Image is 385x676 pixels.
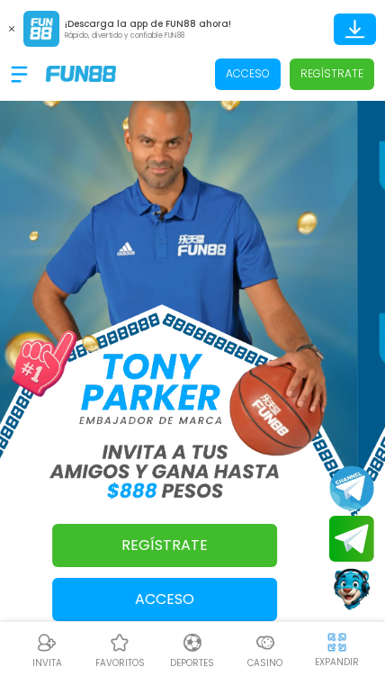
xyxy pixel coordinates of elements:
a: Regístrate [52,524,277,567]
img: Casino Favoritos [109,632,130,653]
p: Deportes [170,656,214,670]
img: App Logo [23,11,59,47]
a: ReferralReferralINVITA [11,629,84,670]
button: Contact customer service [329,566,374,613]
a: Casino FavoritosCasino Favoritosfavoritos [84,629,157,670]
p: Casino [247,656,282,670]
img: Casino [255,632,276,653]
a: DeportesDeportesDeportes [157,629,229,670]
p: favoritos [95,656,145,670]
button: Join telegram [329,516,374,563]
p: Regístrate [300,66,363,82]
img: Company Logo [46,66,116,81]
p: Acceso [52,589,277,610]
p: EXPANDIR [315,655,359,669]
button: Join telegram channel [329,464,374,511]
img: hide [326,631,348,653]
button: Acceso [52,578,277,621]
p: Rápido, divertido y confiable FUN88 [65,31,231,41]
img: Deportes [182,632,203,653]
p: Acceso [226,66,270,82]
p: ¡Descarga la app de FUN88 ahora! [65,17,231,31]
img: Referral [36,632,58,653]
a: CasinoCasinoCasino [228,629,301,670]
p: INVITA [32,656,62,670]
